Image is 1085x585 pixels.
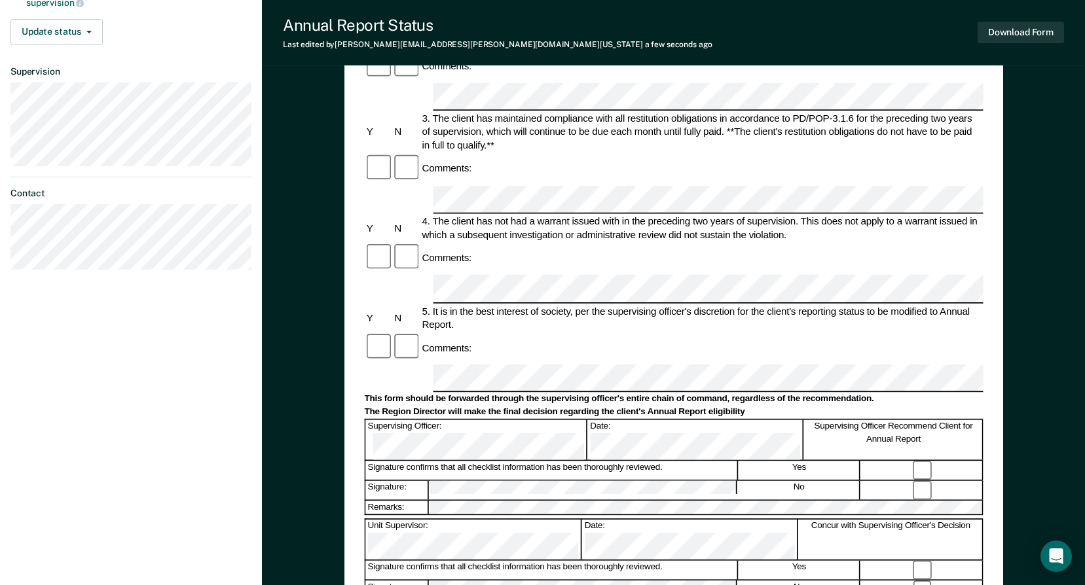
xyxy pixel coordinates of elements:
div: The Region Director will make the final decision regarding the client's Annual Report eligibility [364,406,983,418]
dt: Contact [10,188,251,199]
div: Unit Supervisor: [365,520,581,559]
div: 5. It is in the best interest of society, per the supervising officer's discretion for the client... [420,304,983,331]
div: Concur with Supervising Officer's Decision [799,520,983,559]
div: Comments: [420,341,473,354]
div: Comments: [420,162,473,175]
button: Update status [10,19,103,45]
div: Signature confirms that all checklist information has been thoroughly reviewed. [365,560,738,579]
div: N [392,125,420,138]
div: 3. The client has maintained compliance with all restitution obligations in accordance to PD/POP-... [420,112,983,152]
div: N [392,311,420,324]
div: Signature: [365,481,428,500]
div: Y [364,311,392,324]
div: Last edited by [PERSON_NAME][EMAIL_ADDRESS][PERSON_NAME][DOMAIN_NAME][US_STATE] [283,40,712,49]
div: Y [364,221,392,234]
div: N [392,221,420,234]
div: Annual Report Status [283,16,712,35]
div: Comments: [420,251,473,264]
div: Yes [739,560,860,579]
div: Supervising Officer Recommend Client for Annual Report [805,420,983,459]
div: 4. The client has not had a warrant issued with in the preceding two years of supervision. This d... [420,215,983,241]
div: Date: [588,420,804,459]
div: Supervising Officer: [365,420,587,459]
span: a few seconds ago [645,40,712,49]
button: Download Form [978,22,1064,43]
div: This form should be forwarded through the supervising officer's entire chain of command, regardle... [364,394,983,406]
div: Remarks: [365,501,429,514]
dt: Supervision [10,66,251,77]
div: Yes [739,461,860,480]
div: Date: [582,520,798,559]
div: Open Intercom Messenger [1040,541,1072,572]
div: Signature confirms that all checklist information has been thoroughly reviewed. [365,461,738,480]
div: Y [364,125,392,138]
div: Comments: [420,59,473,72]
div: No [739,481,860,500]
